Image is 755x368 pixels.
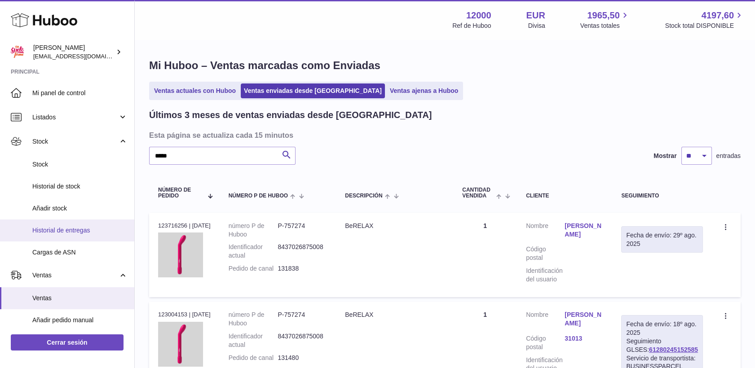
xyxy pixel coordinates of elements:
[387,83,462,98] a: Ventas ajenas a Huboo
[626,320,698,337] div: Fecha de envío: 18º ago. 2025
[345,193,382,199] span: Descripción
[526,245,565,262] dt: Código postal
[345,222,444,230] div: BeRELAX
[526,311,565,330] dt: Nombre
[702,9,734,22] span: 4197,60
[278,332,327,349] dd: 8437026875008
[278,264,327,273] dd: 131838
[32,271,118,280] span: Ventas
[158,187,203,199] span: Número de pedido
[151,83,239,98] a: Ventas actuales con Huboo
[580,9,630,30] a: 1965,50 Ventas totales
[32,160,128,169] span: Stock
[716,152,741,160] span: entradas
[241,83,385,98] a: Ventas enviadas desde [GEOGRAPHIC_DATA]
[621,193,703,199] div: Seguimiento
[278,354,327,362] dd: 131480
[158,232,203,277] img: Bgee-classic-by-esf.jpg
[158,322,203,367] img: Bgee-classic-by-esf.jpg
[526,267,565,284] dt: Identificación del usuario
[278,311,327,328] dd: P-757274
[229,193,288,199] span: número P de Huboo
[32,204,128,213] span: Añadir stock
[565,222,603,239] a: [PERSON_NAME]
[466,9,491,22] strong: 12000
[528,22,545,30] div: Divisa
[158,311,211,319] div: 123004153 | [DATE]
[149,58,741,73] h1: Mi Huboo – Ventas marcadas como Enviadas
[33,44,114,61] div: [PERSON_NAME]
[32,294,128,302] span: Ventas
[526,9,545,22] strong: EUR
[11,334,124,350] a: Cerrar sesión
[32,316,128,324] span: Añadir pedido manual
[345,311,444,319] div: BeRELAX
[229,311,278,328] dt: número P de Huboo
[149,109,432,121] h2: Últimos 3 meses de ventas enviadas desde [GEOGRAPHIC_DATA]
[158,222,211,230] div: 123716256 | [DATE]
[526,222,565,241] dt: Nombre
[526,193,603,199] div: Cliente
[665,22,744,30] span: Stock total DISPONIBLE
[149,130,738,140] h3: Esta página se actualiza cada 15 minutos
[11,45,24,59] img: mar@ensuelofirme.com
[229,243,278,260] dt: Identificador actual
[32,89,128,97] span: Mi panel de control
[587,9,619,22] span: 1965,50
[565,334,603,343] a: 31013
[665,9,744,30] a: 4197,60 Stock total DISPONIBLE
[580,22,630,30] span: Ventas totales
[565,311,603,328] a: [PERSON_NAME]
[278,243,327,260] dd: 8437026875008
[33,53,132,60] span: [EMAIL_ADDRESS][DOMAIN_NAME]
[229,332,278,349] dt: Identificador actual
[452,22,491,30] div: Ref de Huboo
[32,248,128,257] span: Cargas de ASN
[32,182,128,191] span: Historial de stock
[229,264,278,273] dt: Pedido de canal
[526,334,565,351] dt: Código postal
[626,231,698,248] div: Fecha de envío: 29º ago. 2025
[32,113,118,122] span: Listados
[229,222,278,239] dt: número P de Huboo
[462,187,494,199] span: Cantidad vendida
[32,226,128,235] span: Historial de entregas
[653,152,676,160] label: Mostrar
[32,137,118,146] span: Stock
[649,346,698,353] a: 61280245152585
[278,222,327,239] dd: P-757274
[229,354,278,362] dt: Pedido de canal
[453,213,517,297] td: 1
